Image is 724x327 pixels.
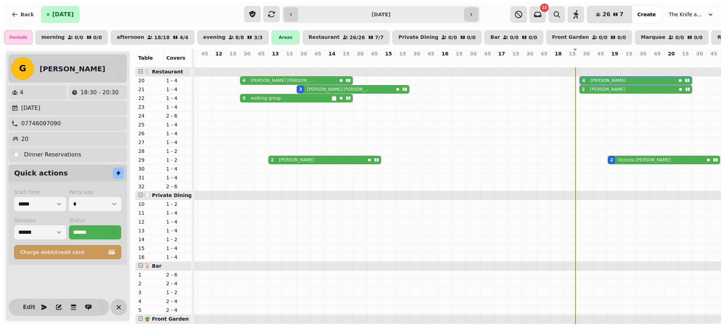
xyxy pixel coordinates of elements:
[272,50,279,57] p: 13
[498,50,505,57] p: 17
[14,245,121,259] button: Charge debit/credit card
[484,50,491,57] p: 45
[470,50,477,57] p: 30
[569,50,576,57] p: 15
[428,59,434,66] p: 0
[138,103,160,111] p: 23
[610,157,613,163] div: 2
[529,35,537,40] p: 0 / 0
[546,30,632,44] button: Front Garden0/00/0
[41,6,80,23] button: [DATE]
[166,254,188,261] p: 1 - 4
[21,135,28,143] p: 20
[138,201,160,208] p: 10
[599,35,608,40] p: 0 / 0
[386,59,391,66] p: 0
[154,35,170,40] p: 18 / 18
[309,35,340,40] p: Restaurant
[52,12,74,17] span: [DATE]
[301,59,306,66] p: 3
[166,280,188,287] p: 2 - 4
[640,59,646,66] p: 0
[166,183,188,190] p: 2 - 6
[251,78,315,83] p: [PERSON_NAME] [PERSON_NAME]
[197,30,269,44] button: evening8/83/3
[166,77,188,84] p: 1 - 4
[303,30,390,44] button: Restaurant26/267/7
[668,50,675,57] p: 20
[138,218,160,225] p: 12
[201,50,208,57] p: 45
[166,271,188,278] p: 2 - 6
[69,217,121,224] label: Status
[392,30,481,44] button: Private Dining0/00/0
[138,121,160,128] p: 25
[21,12,34,17] span: Back
[541,59,547,66] p: 0
[456,50,462,57] p: 15
[138,130,160,137] p: 26
[582,87,585,92] div: 2
[398,35,438,40] p: Private Dining
[20,250,107,255] span: Charge debit/credit card
[484,30,543,44] button: Bar0/00/0
[328,50,335,57] p: 14
[357,59,363,66] p: 0
[597,50,604,57] p: 45
[710,50,717,57] p: 45
[144,69,183,75] span: 🍴 Restaurant
[456,59,462,66] p: 0
[343,59,349,66] p: 0
[21,119,61,128] p: 07746097090
[166,307,188,314] p: 2 - 4
[166,165,188,172] p: 1 - 4
[587,6,632,23] button: 267
[166,148,188,155] p: 1 - 2
[138,227,160,234] p: 13
[215,50,222,57] p: 12
[612,59,618,66] p: 2
[632,6,661,23] button: Create
[166,86,188,93] p: 1 - 4
[166,156,188,163] p: 1 - 2
[258,50,264,57] p: 45
[527,59,533,66] p: 0
[138,236,160,243] p: 14
[138,112,160,119] p: 24
[279,157,314,163] p: [PERSON_NAME]
[542,6,547,10] span: 22
[654,50,660,57] p: 45
[138,86,160,93] p: 21
[541,50,547,57] p: 45
[583,50,590,57] p: 30
[582,78,585,83] div: 4
[602,12,610,17] span: 26
[229,50,236,57] p: 15
[287,59,292,66] p: 0
[144,316,189,322] span: 🪴 Front Garden
[24,150,81,159] p: Dinner Reservations
[552,35,589,40] p: Front Garden
[617,35,626,40] p: 0 / 0
[144,263,162,269] span: 🍹 Bar
[138,139,160,146] p: 27
[138,245,160,252] p: 15
[254,35,263,40] p: 3 / 3
[329,59,335,66] p: 0
[144,192,192,198] span: 🍽️ Private Dining
[697,59,702,66] p: 0
[399,50,406,57] p: 15
[696,50,703,57] p: 30
[93,35,102,40] p: 0 / 0
[375,35,384,40] p: 7 / 7
[711,59,717,66] p: 0
[138,298,160,305] p: 4
[626,59,632,66] p: 0
[80,88,118,97] p: 18:30 - 20:30
[138,280,160,287] p: 2
[669,11,704,18] span: The Knife and [PERSON_NAME]
[467,35,476,40] p: 0 / 0
[138,271,160,278] p: 1
[138,165,160,172] p: 30
[138,254,160,261] p: 16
